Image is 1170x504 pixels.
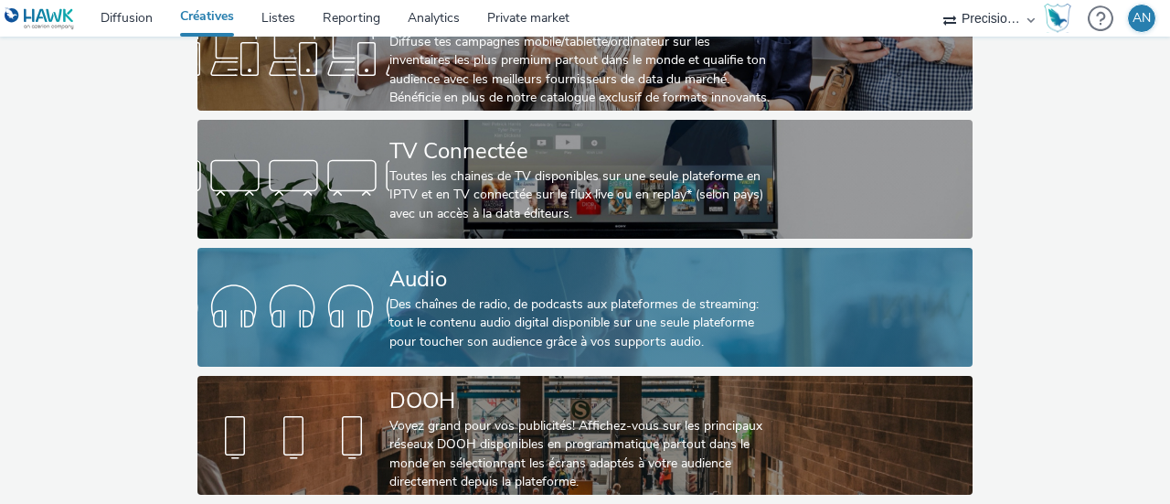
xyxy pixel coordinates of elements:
[389,135,773,167] div: TV Connectée
[197,376,973,495] a: DOOHVoyez grand pour vos publicités! Affichez-vous sur les principaux réseaux DOOH disponibles en...
[5,7,75,30] img: undefined Logo
[1133,5,1151,32] div: AN
[389,167,773,223] div: Toutes les chaines de TV disponibles sur une seule plateforme en IPTV et en TV connectée sur le f...
[1044,4,1079,33] a: Hawk Academy
[389,417,773,492] div: Voyez grand pour vos publicités! Affichez-vous sur les principaux réseaux DOOH disponibles en pro...
[389,33,773,108] div: Diffuse tes campagnes mobile/tablette/ordinateur sur les inventaires les plus premium partout dan...
[197,248,973,367] a: AudioDes chaînes de radio, de podcasts aux plateformes de streaming: tout le contenu audio digita...
[389,295,773,351] div: Des chaînes de radio, de podcasts aux plateformes de streaming: tout le contenu audio digital dis...
[1044,4,1071,33] img: Hawk Academy
[389,385,773,417] div: DOOH
[197,120,973,239] a: TV ConnectéeToutes les chaines de TV disponibles sur une seule plateforme en IPTV et en TV connec...
[389,263,773,295] div: Audio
